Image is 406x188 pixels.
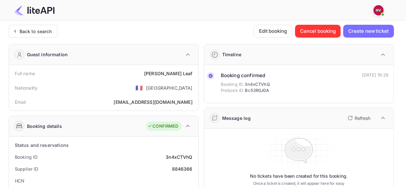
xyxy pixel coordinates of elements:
span: United States [135,82,143,94]
span: 3n4xCTVhQ [245,81,270,88]
button: Create new ticket [343,25,393,38]
div: Supplier ID [15,166,38,172]
div: [EMAIL_ADDRESS][DOMAIN_NAME] [114,99,192,105]
div: [DATE] 19:28 [362,72,388,78]
span: Prebook ID: [221,87,245,94]
p: Refresh [355,115,370,121]
span: Bc53R0J0A [245,87,269,94]
div: 8846366 [172,166,192,172]
div: Email [15,99,26,105]
div: Timeline [222,51,241,58]
div: Booking details [27,123,62,130]
div: [GEOGRAPHIC_DATA] [146,85,193,91]
button: Edit booking [254,25,292,38]
div: Nationality [15,85,38,91]
img: LiteAPI Logo [14,5,55,15]
img: Nicholas Valbusa [373,5,384,15]
div: Booking ID [15,154,38,160]
span: Booking ID: [221,81,244,88]
div: [PERSON_NAME] Leaf [144,70,193,77]
div: CONFIRMED [148,123,178,130]
div: HCN [15,177,25,184]
div: Booking confirmed [221,72,270,79]
div: Full name [15,70,35,77]
div: 3n4xCTVhQ [166,154,192,160]
button: Refresh [344,113,373,123]
button: Cancel booking [295,25,341,38]
p: No tickets have been created for this booking. [250,173,348,179]
div: Status and reservations [15,142,69,148]
div: Guest information [27,51,68,58]
div: Back to search [20,28,52,35]
div: Message log [222,115,251,121]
